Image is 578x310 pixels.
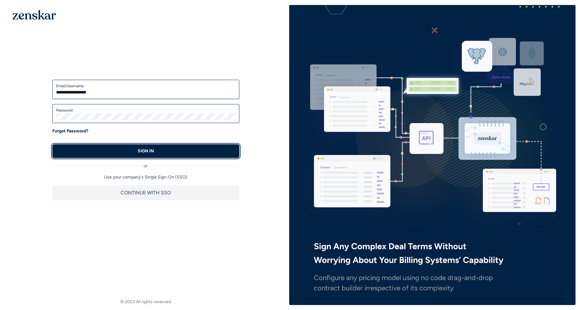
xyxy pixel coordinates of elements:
[56,108,236,113] label: Password
[52,185,239,200] button: CONTINUE WITH SSO
[12,10,56,20] img: 1OGAJ2xQqyY4LXKgY66KYq0eOWRCkrZdAb3gUhuVAqdWPZE9SRJmCz+oDMSn4zDLXe31Ii730ItAGKgCKgCCgCikA4Av8PJUP...
[138,148,154,154] p: SIGN IN
[52,144,239,158] button: SIGN IN
[52,128,88,134] a: Forgot Password?
[56,83,236,88] label: Email/Username
[52,158,239,169] div: or
[2,299,289,305] footer: © 2023 All rights reserved
[52,174,239,180] p: Use your company's Single Sign-On (SSO)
